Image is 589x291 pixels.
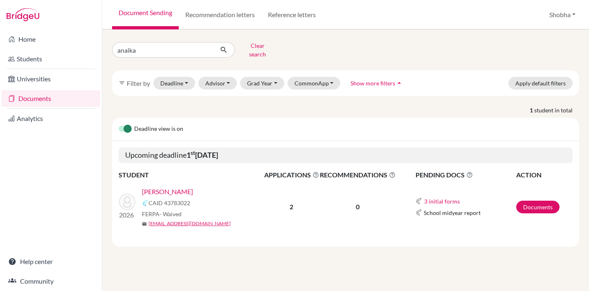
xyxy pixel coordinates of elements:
[142,200,148,206] img: Common App logo
[119,194,135,210] img: Prasanna, Anaika
[112,42,214,58] input: Find student by name...
[2,273,100,289] a: Community
[320,170,396,180] span: RECOMMENDATIONS
[424,197,460,206] button: 3 initial forms
[344,77,410,90] button: Show more filtersarrow_drop_up
[142,187,193,197] a: [PERSON_NAME]
[2,71,100,87] a: Universities
[148,220,231,227] a: [EMAIL_ADDRESS][DOMAIN_NAME]
[7,8,39,21] img: Bridge-U
[198,77,237,90] button: Advisor
[530,106,534,114] strong: 1
[2,51,100,67] a: Students
[416,209,422,216] img: Common App logo
[264,170,319,180] span: APPLICATIONS
[119,148,573,163] h5: Upcoming deadline
[534,106,579,114] span: student in total
[2,253,100,270] a: Help center
[119,210,135,220] p: 2026
[187,150,218,159] b: 1 [DATE]
[395,79,403,87] i: arrow_drop_up
[320,202,396,212] p: 0
[153,77,195,90] button: Deadline
[508,77,573,90] button: Apply default filters
[290,203,293,210] b: 2
[288,77,341,90] button: CommonApp
[134,124,183,134] span: Deadline view is on
[119,170,264,180] th: STUDENT
[416,198,422,204] img: Common App logo
[416,170,515,180] span: PENDING DOCS
[142,210,182,218] span: FERPA
[351,80,395,87] span: Show more filters
[148,199,190,207] span: CAID 43783022
[127,79,150,87] span: Filter by
[160,210,182,217] span: - Waived
[2,31,100,47] a: Home
[2,110,100,127] a: Analytics
[516,170,573,180] th: ACTION
[191,150,195,156] sup: st
[142,222,147,226] span: mail
[2,90,100,107] a: Documents
[516,201,560,213] a: Documents
[546,7,579,22] button: Shobha
[240,77,284,90] button: Grad Year
[235,39,280,60] button: Clear search
[424,208,481,217] span: School midyear report
[119,80,125,86] i: filter_list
